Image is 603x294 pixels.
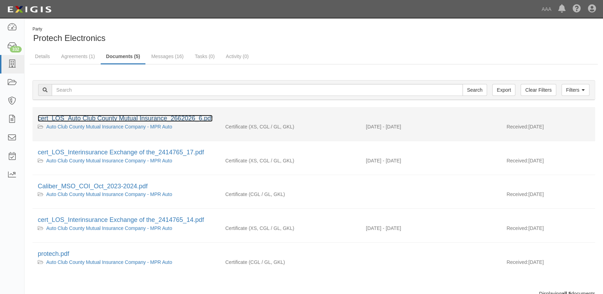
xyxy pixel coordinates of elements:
[52,84,463,96] input: Search
[507,191,528,198] p: Received:
[507,225,528,232] p: Received:
[38,183,148,190] a: Caliber_MSO_COI_Oct_2023-2024.pdf
[56,49,100,63] a: Agreements (1)
[46,124,172,129] a: Auto Club County Mutual Insurance Company - MPR Auto
[33,26,106,32] div: Party
[5,3,53,16] img: logo-5460c22ac91f19d4615b14bd174203de0afe785f0fc80cf4dbbc73dc1793850b.png
[101,49,145,64] a: Documents (5)
[10,46,22,52] div: 332
[38,115,213,122] a: cert_LOS_Auto Club County Mutual Insurance_2662026_6.pdf
[38,250,69,257] a: protech.pdf
[189,49,220,63] a: Tasks (0)
[220,259,360,266] div: Commercial General Liability / Garage Liability Garage Keepers Liability
[220,123,360,130] div: Excess/Umbrella Liability Commercial General Liability / Garage Liability Garage Keepers Liability
[38,148,590,157] div: cert_LOS_Interinsurance Exchange of the_2414765_17.pdf
[501,123,595,134] div: [DATE]
[46,225,172,231] a: Auto Club County Mutual Insurance Company - MPR Auto
[38,114,590,123] div: cert_LOS_Auto Club County Mutual Insurance_2662026_6.pdf
[361,225,501,232] div: Effective 10/01/2023 - Expiration 10/01/2024
[573,5,581,13] i: Help Center - Complianz
[38,149,204,156] a: cert_LOS_Interinsurance Exchange of the_2414765_17.pdf
[507,123,528,130] p: Received:
[501,259,595,269] div: [DATE]
[38,216,590,225] div: cert_LOS_Interinsurance Exchange of the_2414765_14.pdf
[501,157,595,168] div: [DATE]
[46,158,172,163] a: Auto Club County Mutual Insurance Company - MPR Auto
[538,2,555,16] a: AAA
[361,123,501,130] div: Effective 10/01/2024 - Expiration 10/01/2025
[38,182,590,191] div: Caliber_MSO_COI_Oct_2023-2024.pdf
[462,84,487,96] input: Search
[46,259,172,265] a: Auto Club County Mutual Insurance Company - MPR Auto
[30,49,55,63] a: Details
[46,191,172,197] a: Auto Club County Mutual Insurance Company - MPR Auto
[146,49,189,63] a: Messages (16)
[221,49,254,63] a: Activity (0)
[501,225,595,235] div: [DATE]
[38,191,215,198] div: Auto Club County Mutual Insurance Company - MPR Auto
[492,84,515,96] a: Export
[33,33,106,43] span: Protech Electronics
[220,225,360,232] div: Excess/Umbrella Liability Commercial General Liability / Garage Liability Garage Keepers Liability
[521,84,556,96] a: Clear Filters
[501,191,595,201] div: [DATE]
[38,157,215,164] div: Auto Club County Mutual Insurance Company - MPR Auto
[38,123,215,130] div: Auto Club County Mutual Insurance Company - MPR Auto
[507,157,528,164] p: Received:
[38,216,204,223] a: cert_LOS_Interinsurance Exchange of the_2414765_14.pdf
[507,259,528,266] p: Received:
[361,259,501,259] div: Effective - Expiration
[220,191,360,198] div: Commercial General Liability / Garage Liability Garage Keepers Liability
[561,84,589,96] a: Filters
[38,225,215,232] div: Auto Club County Mutual Insurance Company - MPR Auto
[220,157,360,164] div: Excess/Umbrella Liability Commercial General Liability / Garage Liability Garage Keepers Liability
[361,157,501,164] div: Effective 10/01/2024 - Expiration 10/01/2025
[38,250,590,259] div: protech.pdf
[30,26,309,44] div: Protech Electronics
[38,259,215,266] div: Auto Club County Mutual Insurance Company - MPR Auto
